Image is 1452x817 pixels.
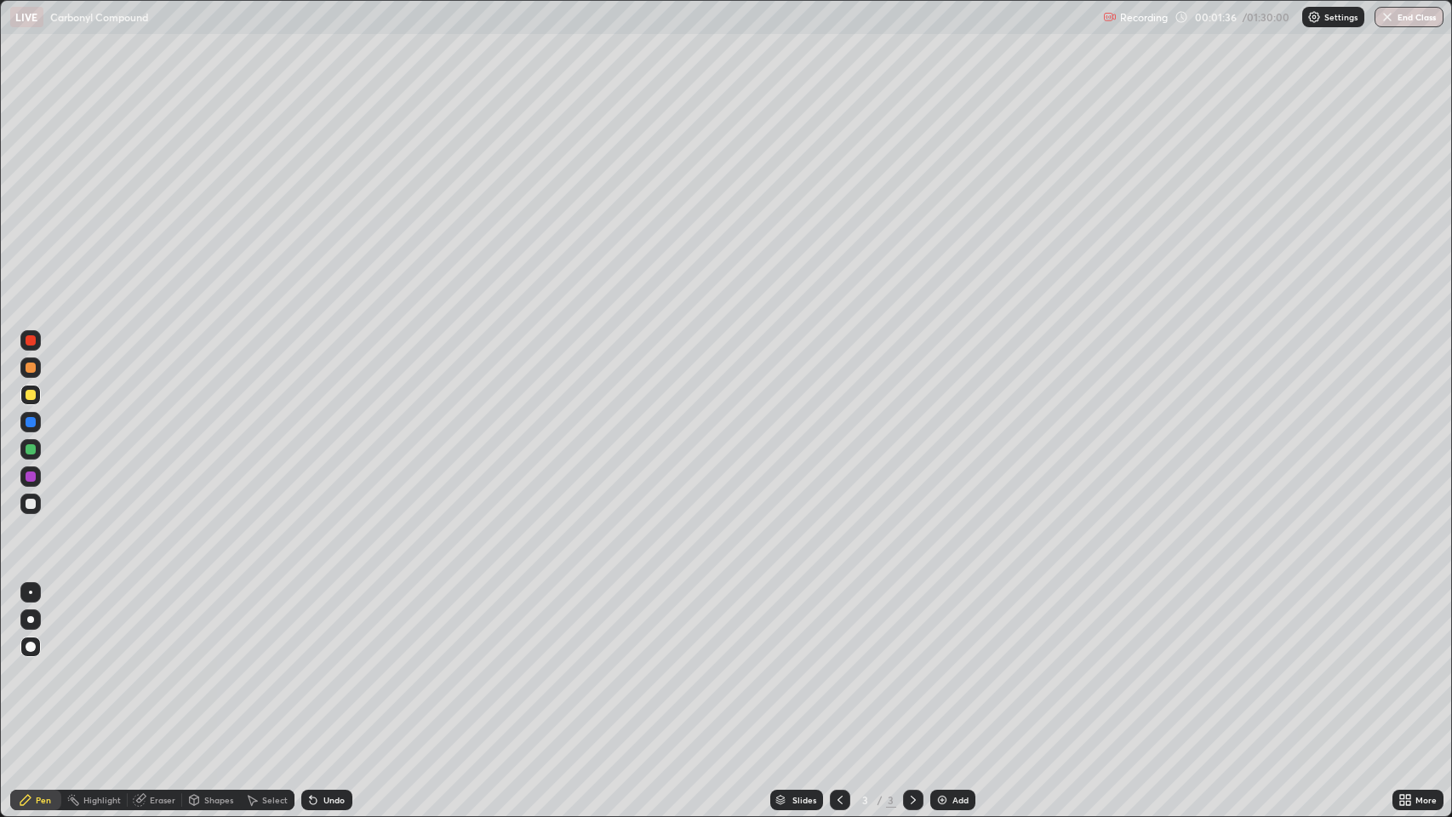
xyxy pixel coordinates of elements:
div: 3 [857,795,874,805]
div: Slides [792,796,816,804]
img: class-settings-icons [1307,10,1321,24]
div: Shapes [204,796,233,804]
div: / [877,795,883,805]
img: add-slide-button [935,793,949,807]
div: Eraser [150,796,175,804]
img: end-class-cross [1381,10,1394,24]
p: Settings [1324,13,1358,21]
div: Highlight [83,796,121,804]
div: Undo [323,796,345,804]
button: End Class [1375,7,1443,27]
img: recording.375f2c34.svg [1103,10,1117,24]
p: Recording [1120,11,1168,24]
div: More [1415,796,1437,804]
div: Pen [36,796,51,804]
div: Select [262,796,288,804]
div: 3 [886,792,896,808]
div: Add [952,796,969,804]
p: LIVE [15,10,38,24]
p: Carbonyl Compound [50,10,148,24]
